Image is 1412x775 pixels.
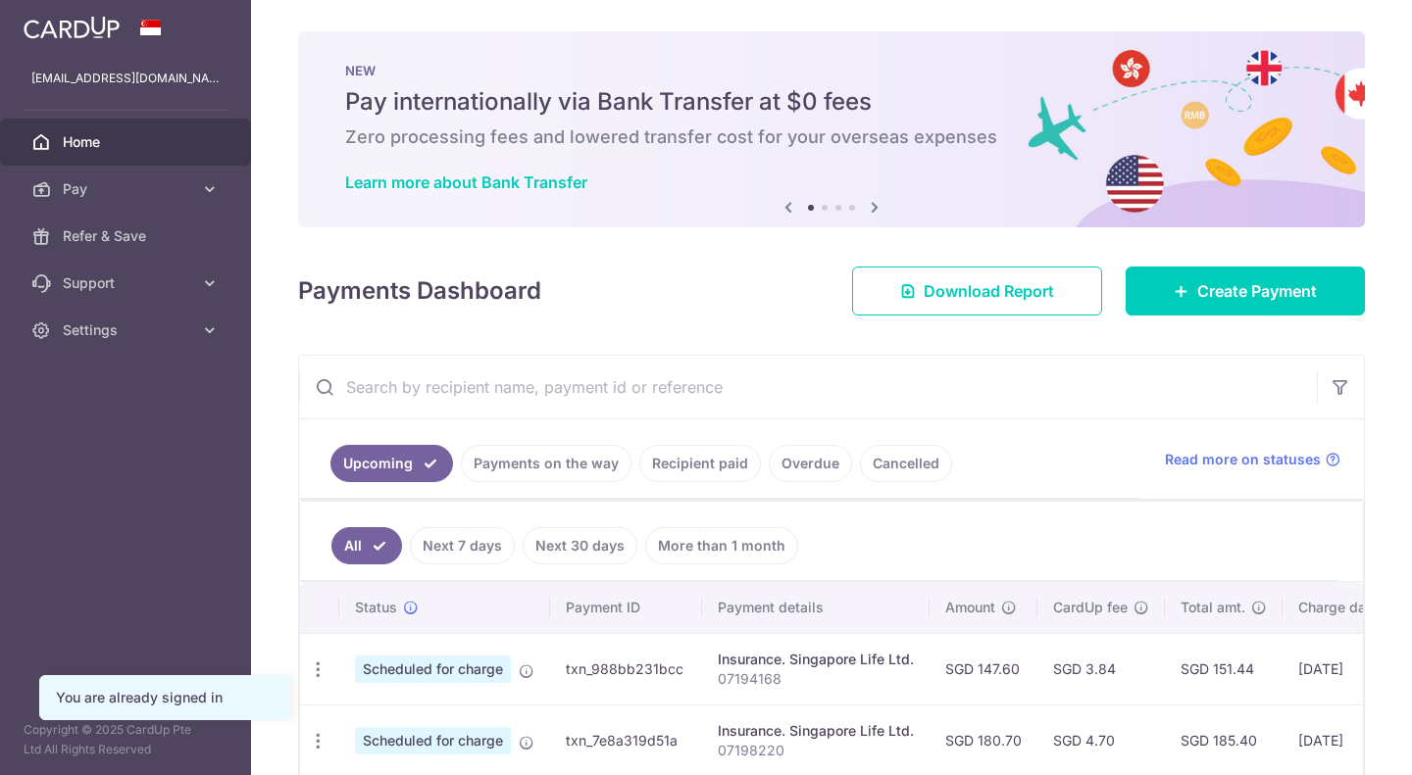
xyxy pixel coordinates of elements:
a: Create Payment [1126,266,1365,315]
span: Settings [63,320,192,340]
a: Next 7 days [410,527,515,564]
p: [EMAIL_ADDRESS][DOMAIN_NAME] [31,69,220,88]
td: txn_988bb231bcc [550,633,702,704]
span: Download Report [924,279,1054,303]
span: Charge date [1298,598,1379,617]
a: More than 1 month [645,527,798,564]
img: CardUp [24,16,120,39]
a: Recipient paid [639,445,761,482]
span: Create Payment [1197,279,1317,303]
td: SGD 3.84 [1037,633,1165,704]
span: Scheduled for charge [355,727,511,754]
span: Home [63,132,192,152]
span: CardUp fee [1053,598,1128,617]
span: Status [355,598,397,617]
td: SGD 147.60 [930,633,1037,704]
input: Search by recipient name, payment id or reference [299,356,1317,418]
a: Upcoming [330,445,453,482]
a: Download Report [852,266,1102,315]
img: Bank transfer banner [298,31,1365,227]
h5: Pay internationally via Bank Transfer at $0 fees [345,86,1318,118]
a: Overdue [769,445,852,482]
p: 07194168 [718,669,914,689]
a: Read more on statuses [1165,450,1340,469]
a: Payments on the way [461,445,631,482]
a: Learn more about Bank Transfer [345,172,587,192]
td: SGD 151.44 [1165,633,1283,704]
h6: Zero processing fees and lowered transfer cost for your overseas expenses [345,125,1318,149]
div: Insurance. Singapore Life Ltd. [718,650,914,669]
div: Insurance. Singapore Life Ltd. [718,721,914,741]
th: Payment ID [550,582,702,633]
p: 07198220 [718,741,914,760]
span: Refer & Save [63,226,192,246]
span: Read more on statuses [1165,450,1321,469]
h4: Payments Dashboard [298,273,541,309]
p: NEW [345,63,1318,78]
th: Payment details [702,582,930,633]
a: All [331,527,402,564]
span: Pay [63,179,192,199]
span: Total amt. [1181,598,1245,617]
a: Cancelled [860,445,952,482]
span: Scheduled for charge [355,655,511,683]
span: Support [63,273,192,293]
div: You are already signed in [56,688,274,707]
a: Next 30 days [523,527,637,564]
span: Amount [945,598,995,617]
